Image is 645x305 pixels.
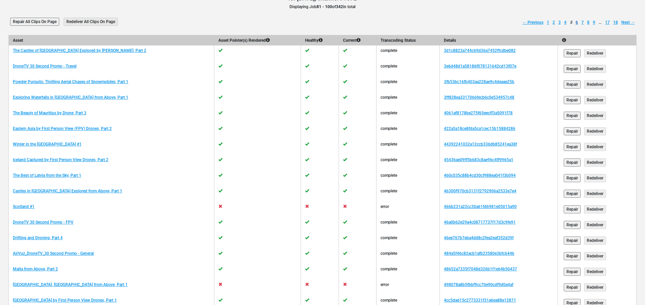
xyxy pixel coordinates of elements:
[553,19,555,25] a: Page 2
[13,48,146,53] a: The Castles of [GEOGRAPHIC_DATA] Explored by [PERSON_NAME], Part 2
[377,35,440,46] th: Transcoding Status
[444,95,514,100] a: 3ff828ea3317066fecb6c0e534957c48
[377,77,440,92] td: complete
[444,126,515,131] a: 422a5a18ce8fda5ca1cec15b15884286
[336,4,343,9] b: 342
[584,205,606,213] input: Redeliver
[564,283,581,291] input: Repair
[584,80,606,89] input: Redeliver
[584,174,606,182] input: Redeliver
[564,96,581,104] input: Repair
[564,190,581,198] input: Repair
[444,189,516,193] a: 46300f970cb3131f2792906a2533e7e4
[377,280,440,295] td: error
[564,112,581,120] input: Repair
[593,19,595,25] a: Page 9
[444,157,513,162] a: 45436ae09ff5b683c8ae96c4ff9965a1
[377,108,440,123] td: complete
[576,19,578,25] a: Page 6
[13,235,63,240] a: Drifting and Droning, Part 4
[564,174,581,182] input: Repair
[564,65,581,73] input: Repair
[584,221,606,229] input: Redeliver
[64,18,118,26] input: Redeliver All Clips On Page
[444,142,517,147] a: 44392241032a12ccb336db85241ea38f
[440,35,558,46] th: Details
[599,19,602,25] span: …
[13,282,128,287] a: [GEOGRAPHIC_DATA], [GEOGRAPHIC_DATA] from Above, Part 1
[584,236,606,245] input: Redeliver
[444,267,517,271] a: 48652a7335f7048d326b1f1e64b50437
[584,283,606,291] input: Redeliver
[564,221,581,229] input: Repair
[564,49,581,57] input: Repair
[564,236,581,245] input: Repair
[377,248,440,264] td: complete
[584,268,606,276] input: Redeliver
[584,190,606,198] input: Redeliver
[564,205,581,213] input: Repair
[317,4,332,9] b: 81 - 100
[444,220,516,225] a: 46a0b62e29a4c08717737f17d3c9fe91
[564,19,566,25] a: Page 4
[444,173,516,178] a: 460c035c88b4cd30cf988ea041f3b094
[584,127,606,135] input: Redeliver
[444,111,513,115] a: 4061af8178be275f65eecff3a5091f78
[564,158,581,167] input: Repair
[584,252,606,260] input: Redeliver
[13,204,35,209] a: Scotland #1
[377,155,440,170] td: complete
[564,127,581,135] input: Repair
[558,19,561,25] a: Page 3
[377,233,440,248] td: complete
[621,19,635,25] a: Next page
[584,49,606,57] input: Redeliver
[377,92,440,108] td: complete
[13,267,58,271] a: Malta from Above, Part 2
[13,157,108,162] a: Iceland Captured by First Person View Drones, Part 2
[584,96,606,104] input: Redeliver
[444,48,516,53] a: 3d1c8823a744c69d36a7452ffcdbe082
[377,186,440,202] td: complete
[13,79,128,84] a: Powder Pursuits: Thrilling Aerial Chases of Snowmobiles, Part 1
[444,204,517,209] a: 466b231a22cc30a61fd6981e05015a90
[13,220,73,225] a: DroneTV 30 Second Promo - FPV
[444,64,516,69] a: 3e6d48d1a58186f078131642cd13f07e
[13,173,81,178] a: The Best of Latvia from the Sky, Part 1
[444,79,514,84] a: 3fb53bc16fb403aa228ae9c4deaae25b
[377,170,440,186] td: complete
[9,35,214,46] th: Asset
[13,126,112,131] a: Eastern Asia by First Person View (FPV) Drones, Part 2
[584,112,606,120] input: Redeliver
[584,158,606,167] input: Redeliver
[564,80,581,89] input: Repair
[564,268,581,276] input: Repair
[377,202,440,217] td: error
[547,19,549,25] a: Page 1
[377,264,440,280] td: complete
[377,217,440,233] td: complete
[570,19,572,25] em: Page 5
[564,252,581,260] input: Repair
[13,251,94,256] a: AirVuz_DroneTV_30 Second Promo - General
[377,123,440,139] td: complete
[605,19,610,25] a: Page 17
[584,143,606,151] input: Redeliver
[13,298,117,303] a: [GEOGRAPHIC_DATA] by First Person View Drones, Part 1
[587,19,589,25] a: Page 8
[522,19,543,25] a: Previous page
[13,95,128,100] a: Exploring Waterfalls in [GEOGRAPHIC_DATA] from Above, Part 1
[377,45,440,61] td: complete
[214,35,301,46] th: Asset Pointer(s) Rendered
[581,19,584,25] a: Page 7
[377,61,440,77] td: complete
[13,64,77,69] a: DroneTV 30 Second Promo - Travel
[444,251,514,256] a: 484a5f46c82acb1afb23580e3bfc644b
[444,235,514,240] a: 46ee767b7eba4dd8c2fea2eaf352d39f
[301,35,339,46] th: Healthy
[564,143,581,151] input: Repair
[584,65,606,73] input: Redeliver
[444,282,513,287] a: 498078a8b5fbbf9cc70e90cdf9d0a4af
[13,142,82,147] a: Winter in the [GEOGRAPHIC_DATA] #1
[10,18,59,26] input: Repair All Clips On Page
